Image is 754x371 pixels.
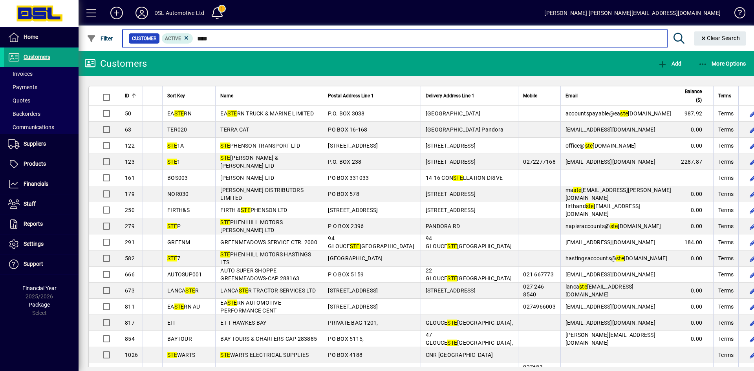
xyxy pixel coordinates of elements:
[167,175,188,181] span: BOS003
[125,320,135,326] span: 817
[167,255,180,261] span: 7
[125,126,132,133] span: 63
[4,107,79,121] a: Backorders
[167,91,185,100] span: Sort Key
[167,239,190,245] span: GREENM
[8,124,54,130] span: Communications
[523,91,556,100] div: Mobile
[523,159,556,165] span: 0272277168
[87,35,113,42] span: Filter
[220,143,230,149] em: STE
[220,126,249,133] span: TERRA CAT
[676,202,713,218] td: 0.00
[129,6,154,20] button: Profile
[220,110,314,117] span: EA RN TRUCK & MARINE LIMITED
[167,223,177,229] em: STE
[328,110,364,117] span: P.O. BOX 3038
[167,271,202,278] span: AUTOSUP001
[718,91,731,100] span: Terms
[718,206,734,214] span: Terms
[220,320,266,326] span: E I T HAWKES BAY
[565,271,655,278] span: [EMAIL_ADDRESS][DOMAIN_NAME]
[220,239,317,245] span: GREENMEADOWS SERVICE CTR. 2000
[4,121,79,134] a: Communications
[616,255,624,261] em: ste
[426,235,512,249] span: 94 GLOUCE [GEOGRAPHIC_DATA]
[24,54,50,60] span: Customers
[658,60,681,67] span: Add
[426,332,513,346] span: 47 GLOUCE [GEOGRAPHIC_DATA],
[426,143,476,149] span: [STREET_ADDRESS]
[174,303,184,310] em: STE
[22,285,57,291] span: Financial Year
[565,255,667,261] span: hastingsaccounts@ [DOMAIN_NAME]
[24,181,48,187] span: Financials
[718,238,734,246] span: Terms
[125,207,135,213] span: 250
[718,335,734,343] span: Terms
[167,320,176,326] span: EIT
[565,223,661,229] span: napieraccounts@ [DOMAIN_NAME]
[718,254,734,262] span: Terms
[718,270,734,278] span: Terms
[328,320,378,326] span: PRIVATE BAG 1201,
[154,7,204,19] div: DSL Automotive Ltd
[220,251,311,265] span: PHEN HILL MOTORS HASTINGS LTS
[718,287,734,294] span: Terms
[426,110,480,117] span: [GEOGRAPHIC_DATA]
[565,239,655,245] span: [EMAIL_ADDRESS][DOMAIN_NAME]
[565,126,655,133] span: [EMAIL_ADDRESS][DOMAIN_NAME]
[4,194,79,214] a: Staff
[125,303,135,310] span: 811
[4,214,79,234] a: Reports
[565,283,634,298] span: lanca [EMAIL_ADDRESS][DOMAIN_NAME]
[328,175,369,181] span: PO BOX 331033
[125,159,135,165] span: 123
[85,31,115,46] button: Filter
[728,2,744,27] a: Knowledge Base
[350,243,360,249] em: STE
[676,250,713,267] td: 0.00
[167,191,189,197] span: NOR030
[125,336,135,342] span: 854
[220,91,233,100] span: Name
[29,302,50,308] span: Package
[8,84,37,90] span: Payments
[125,91,129,100] span: ID
[167,110,192,117] span: EA RN
[426,191,476,197] span: [STREET_ADDRESS]
[328,255,382,261] span: [GEOGRAPHIC_DATA]
[620,110,628,117] em: ste
[4,80,79,94] a: Payments
[718,126,734,133] span: Terms
[167,287,199,294] span: LANCA R
[579,283,587,290] em: ste
[4,174,79,194] a: Financials
[565,187,671,201] span: ma [EMAIL_ADDRESS][PERSON_NAME][DOMAIN_NAME]
[328,91,374,100] span: Postal Address Line 1
[676,106,713,122] td: 987.92
[4,27,79,47] a: Home
[681,87,709,104] div: Balance ($)
[220,336,317,342] span: BAY TOURS & CHARTERS-CAP 283885
[676,154,713,170] td: 2287.87
[328,336,364,342] span: PO BOX 5115,
[220,155,230,161] em: STE
[523,303,556,310] span: 0274966003
[125,271,135,278] span: 666
[426,352,493,358] span: CNR [GEOGRAPHIC_DATA]
[718,174,734,182] span: Terms
[700,35,740,41] span: Clear Search
[328,352,362,358] span: PO BOX 4188
[125,255,135,261] span: 582
[220,219,230,225] em: STE
[8,71,33,77] span: Invoices
[4,154,79,174] a: Products
[167,143,177,149] em: STE
[167,143,184,149] span: 1A
[328,287,378,294] span: [STREET_ADDRESS]
[220,175,274,181] span: [PERSON_NAME] LTD
[162,33,193,44] mat-chip: Activation Status: Active
[328,143,378,149] span: [STREET_ADDRESS]
[523,271,554,278] span: 021 667773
